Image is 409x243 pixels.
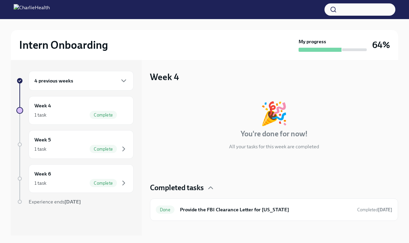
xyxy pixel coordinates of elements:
[34,136,51,143] h6: Week 5
[16,130,134,159] a: Week 51 taskComplete
[156,207,175,212] span: Done
[34,146,46,152] div: 1 task
[241,129,308,139] h4: You're done for now!
[150,71,179,83] h3: Week 4
[29,199,81,205] span: Experience ends
[357,207,392,212] span: Completed
[378,207,392,212] strong: [DATE]
[229,143,319,150] p: All your tasks for this week are completed
[372,39,390,51] h3: 64%
[260,102,288,125] div: 🎉
[156,204,392,215] a: DoneProvide the FBI Clearance Letter for [US_STATE]Completed[DATE]
[34,77,73,85] h6: 4 previous weeks
[34,180,46,186] div: 1 task
[16,164,134,193] a: Week 61 taskComplete
[64,199,81,205] strong: [DATE]
[14,4,50,15] img: CharlieHealth
[19,38,108,52] h2: Intern Onboarding
[299,38,326,45] strong: My progress
[180,206,352,213] h6: Provide the FBI Clearance Letter for [US_STATE]
[34,170,51,178] h6: Week 6
[357,207,392,213] span: September 30th, 2025 14:16
[90,147,117,152] span: Complete
[150,183,398,193] div: Completed tasks
[16,96,134,125] a: Week 41 taskComplete
[90,112,117,118] span: Complete
[34,111,46,118] div: 1 task
[90,181,117,186] span: Complete
[150,183,204,193] h4: Completed tasks
[29,71,134,91] div: 4 previous weeks
[34,102,51,109] h6: Week 4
